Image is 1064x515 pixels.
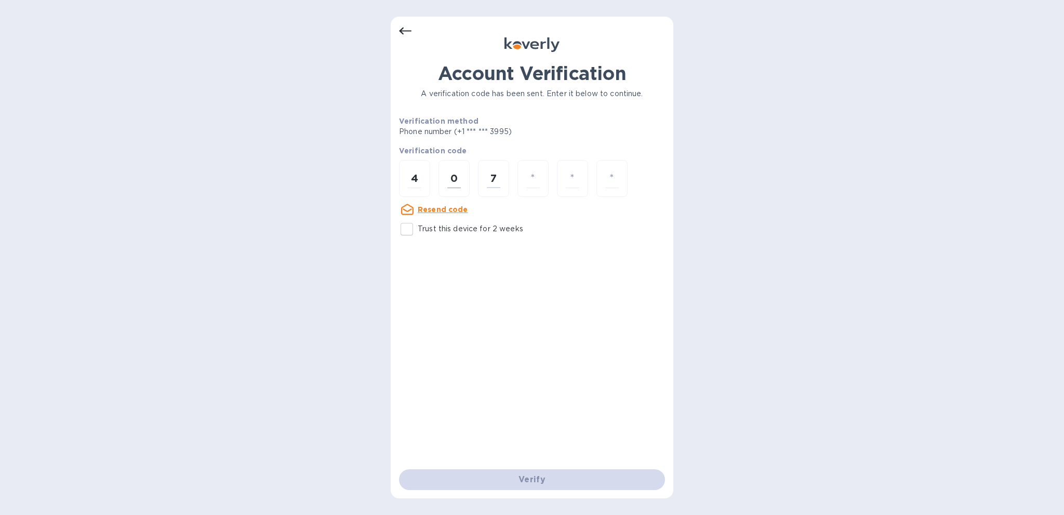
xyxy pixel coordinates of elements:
p: Trust this device for 2 weeks [418,223,523,234]
p: Phone number (+1 *** *** 3995) [399,126,591,137]
p: Verification code [399,146,665,156]
u: Resend code [418,205,468,214]
p: A verification code has been sent. Enter it below to continue. [399,88,665,99]
h1: Account Verification [399,62,665,84]
b: Verification method [399,117,478,125]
